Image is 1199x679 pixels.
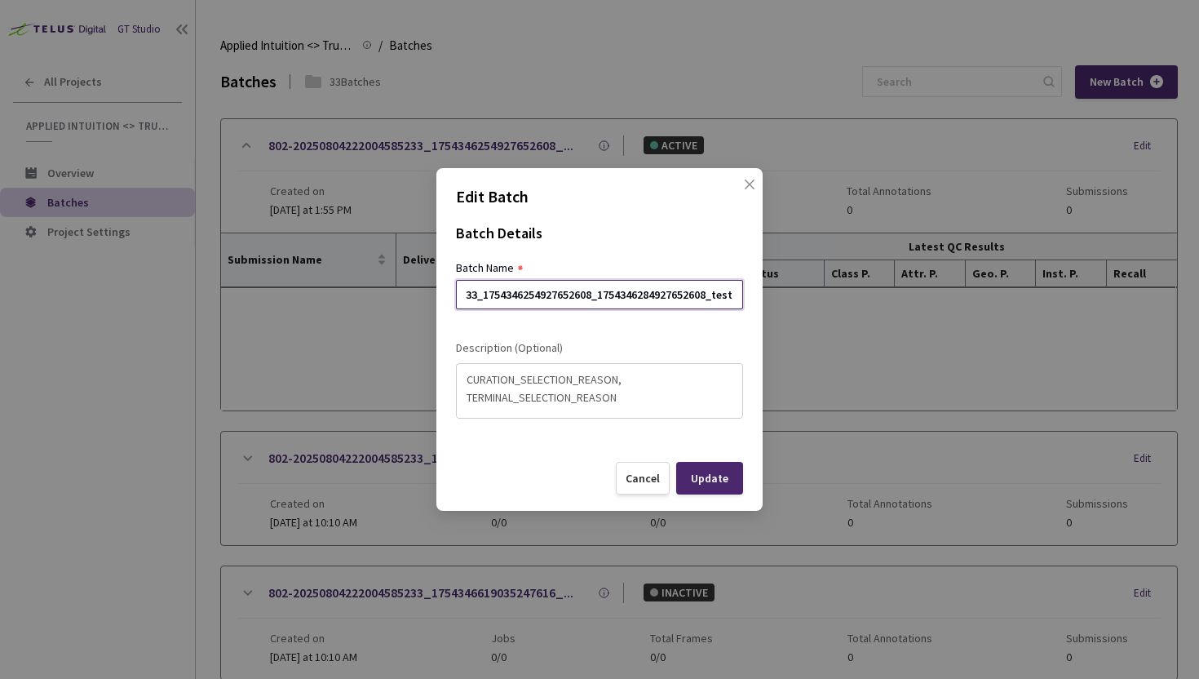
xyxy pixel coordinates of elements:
div: Update [691,472,728,485]
button: Close [727,178,753,204]
div: Cancel [626,472,660,485]
div: Batch Name [456,259,514,277]
span: Description (Optional) [456,340,563,355]
div: Batch Details [456,222,743,245]
span: close [743,178,756,224]
textarea: CURATION_SELECTION_REASON, TERMINAL_SELECTION_REASON [467,367,732,410]
p: Edit Batch [456,184,743,209]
